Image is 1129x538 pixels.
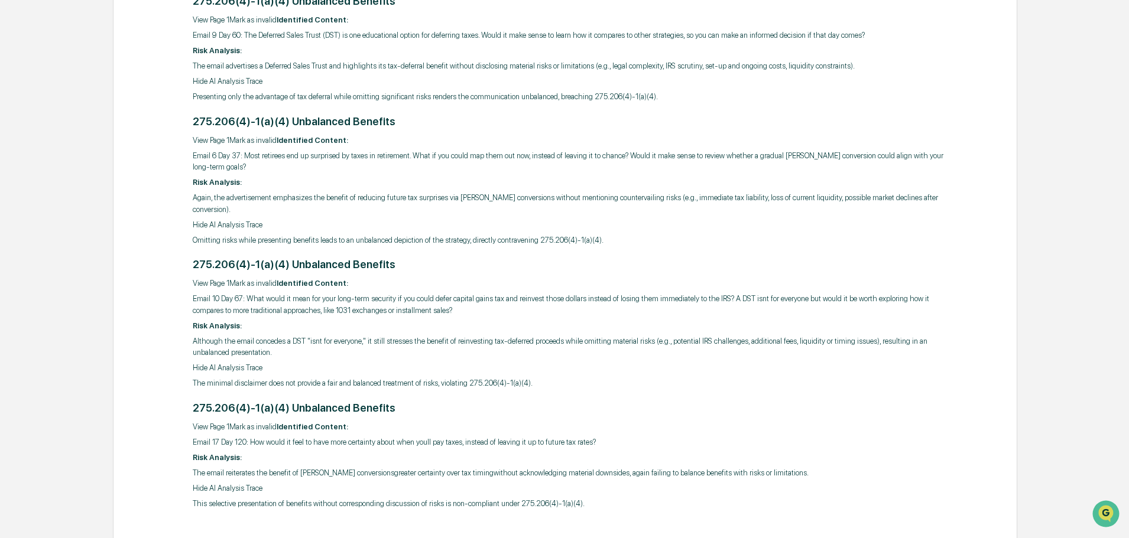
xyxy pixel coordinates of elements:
p: Email 10 Day 67: What would it mean for your long-term security if you could defer capital gains ... [193,293,961,316]
p: Email 6 Day 37: Most retirees end up surprised by taxes in retirement. What if you could map them... [193,150,961,173]
p: Email 17 Day 120: How would it feel to have more certainty about when youll pay taxes, instead of... [193,436,961,448]
div: 🖐️ [12,150,21,159]
button: Start new chat [201,94,215,108]
p: Hide AI Analysis Trace [193,362,961,374]
div: 🗄️ [86,150,95,159]
p: View Page 1Mark as invalid [193,278,961,289]
p: View Page 1Mark as invalid [193,421,961,433]
span: Data Lookup [24,171,74,183]
a: 🗄️Attestations [81,144,151,165]
h3: 275.206(4)-1(a)(4) Unbalanced Benefits [193,400,961,416]
a: 🔎Data Lookup [7,167,79,188]
p: Hide AI Analysis Trace [193,482,961,494]
p: Omitting risks while presenting benefits leads to an unbalanced depiction of the strategy, direct... [193,234,961,246]
div: We're available if you need us! [40,102,150,112]
strong: Identified Content: [277,279,348,288]
p: View Page 1Mark as invalid [193,135,961,146]
strong: Risk Analysis: [193,453,242,462]
div: 🔎 [12,172,21,182]
h3: 275.206(4)-1(a)(4) Unbalanced Benefits [193,113,961,129]
a: 🖐️Preclearance [7,144,81,165]
strong: Identified Content: [277,136,348,145]
h3: 275.206(4)-1(a)(4) Unbalanced Benefits [193,256,961,272]
a: Powered byPylon [83,200,143,209]
span: Pylon [118,200,143,209]
div: Start new chat [40,90,194,102]
p: View Page 1Mark as invalid [193,14,961,26]
img: 1746055101610-c473b297-6a78-478c-a979-82029cc54cd1 [12,90,33,112]
p: Hide AI Analysis Trace [193,219,961,231]
p: Again, the advertisement emphasizes the benefit of reducing future tax surprises via [PERSON_NAME... [193,192,961,215]
strong: Identified Content: [277,422,348,431]
p: Presenting only the advantage of tax deferral while omitting significant risks renders the commun... [193,91,961,103]
p: How can we help? [12,25,215,44]
p: Although the email concedes a DST "isnt for everyone," it still stresses the benefit of reinvesti... [193,335,961,358]
strong: Risk Analysis: [193,46,242,55]
p: The email reiterates the benefit of [PERSON_NAME] conversionsgreater certainty over tax timingwit... [193,467,961,479]
p: The minimal disclaimer does not provide a fair and balanced treatment of risks, violating 275.206... [193,377,961,389]
p: This selective presentation of benefits without corresponding discussion of risks is non-complian... [193,498,961,510]
strong: Risk Analysis: [193,178,242,187]
strong: Risk Analysis: [193,321,242,330]
span: Attestations [98,149,147,161]
p: The email advertises a Deferred Sales Trust and highlights its tax-deferral benefit without discl... [193,60,961,72]
strong: Identified Content: [277,15,348,24]
span: Preclearance [24,149,76,161]
p: Email 9 Day 60: The Deferred Sales Trust (DST) is one educational option for deferring taxes. Wou... [193,30,961,41]
iframe: Open customer support [1091,499,1123,531]
p: Hide AI Analysis Trace [193,76,961,87]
